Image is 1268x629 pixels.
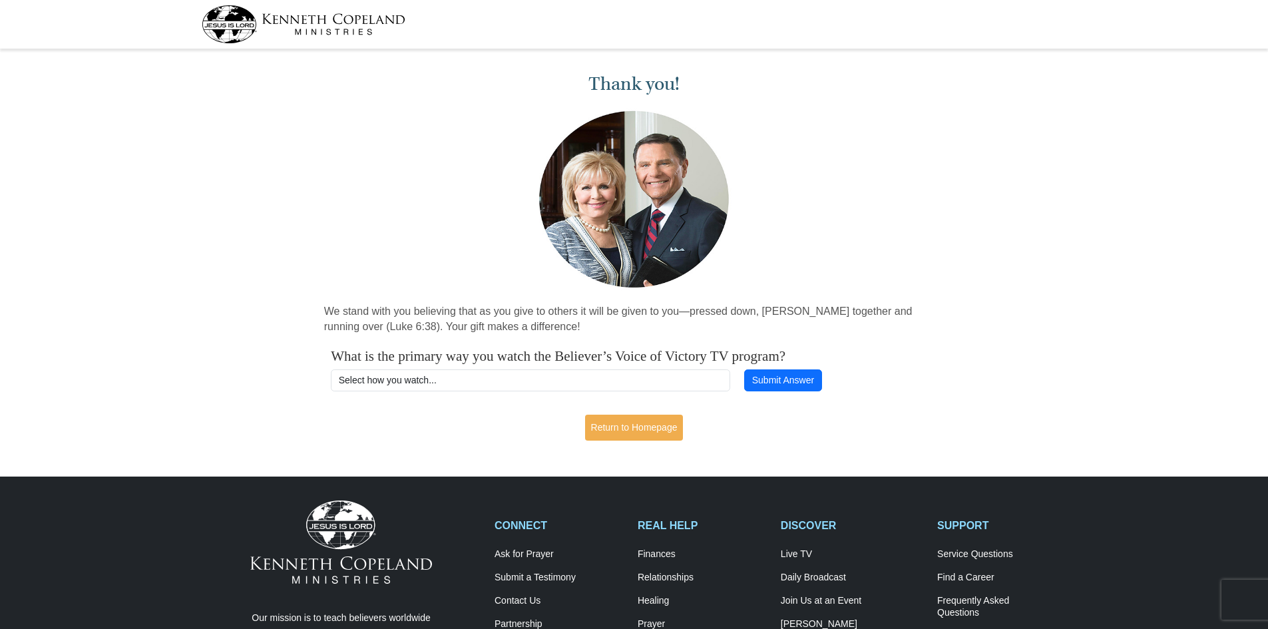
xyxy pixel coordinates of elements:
[781,519,923,532] h2: DISCOVER
[638,519,767,532] h2: REAL HELP
[495,572,624,584] a: Submit a Testimony
[536,108,732,291] img: Kenneth and Gloria
[781,548,923,560] a: Live TV
[937,548,1066,560] a: Service Questions
[937,572,1066,584] a: Find a Career
[781,595,923,607] a: Join Us at an Event
[324,73,945,95] h1: Thank you!
[638,572,767,584] a: Relationships
[331,348,937,365] h4: What is the primary way you watch the Believer’s Voice of Victory TV program?
[937,519,1066,532] h2: SUPPORT
[202,5,405,43] img: kcm-header-logo.svg
[937,595,1066,619] a: Frequently AskedQuestions
[585,415,684,441] a: Return to Homepage
[250,501,432,583] img: Kenneth Copeland Ministries
[324,304,945,335] p: We stand with you believing that as you give to others it will be given to you—pressed down, [PER...
[495,548,624,560] a: Ask for Prayer
[495,519,624,532] h2: CONNECT
[744,369,821,392] button: Submit Answer
[781,572,923,584] a: Daily Broadcast
[495,595,624,607] a: Contact Us
[638,548,767,560] a: Finances
[638,595,767,607] a: Healing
